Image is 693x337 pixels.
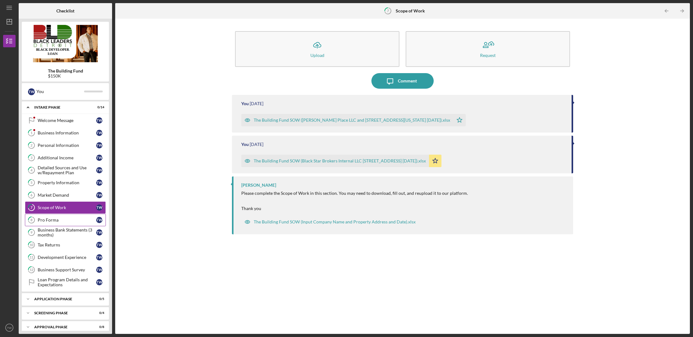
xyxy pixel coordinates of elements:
[25,264,106,276] a: 12Business Support SurveyTW
[96,155,102,161] div: T W
[254,118,450,123] div: The Building Fund SOW ([PERSON_NAME] Place LLC and [STREET_ADDRESS][US_STATE] [DATE]).xlsx
[371,73,434,89] button: Comment
[28,88,35,95] div: T W
[48,73,83,78] div: $150K
[38,267,96,272] div: Business Support Survey
[38,242,96,247] div: Tax Returns
[25,201,106,214] a: 7Scope of WorkTW
[25,276,106,288] a: Loan Program Details and ExpectationsTW
[96,204,102,211] div: T W
[25,189,106,201] a: 6Market DemandTW
[254,219,416,224] div: The Building Fund SOW (Input Company Name and Property Address and Date).xlsx
[38,277,96,287] div: Loan Program Details and Expectations
[31,206,33,210] tspan: 7
[93,311,104,315] div: 0 / 4
[387,9,389,13] tspan: 7
[406,31,570,67] button: Request
[93,297,104,301] div: 0 / 5
[38,143,96,148] div: Personal Information
[310,53,324,58] div: Upload
[25,214,106,226] a: 8Pro FormaTW
[34,297,89,301] div: Application Phase
[254,158,426,163] div: The Building Fund SOW (Black Star Brokers Internal LLC [STREET_ADDRESS] [DATE]).xlsx
[30,255,33,260] tspan: 11
[38,155,96,160] div: Additional Income
[398,73,417,89] div: Comment
[31,218,32,222] tspan: 8
[25,152,106,164] a: 3Additional IncomeTW
[96,117,102,124] div: T W
[56,8,74,13] b: Checklist
[25,239,106,251] a: 10Tax ReturnsTW
[38,165,96,175] div: Detailed Sources and Use w/Repayment Plan
[241,216,419,228] button: The Building Fund SOW (Input Company Name and Property Address and Date).xlsx
[48,68,83,73] b: The Building Fund
[25,127,106,139] a: 1Business InformationTW
[25,139,106,152] a: 2Personal InformationTW
[38,205,96,210] div: Scope of Work
[38,130,96,135] div: Business Information
[38,118,96,123] div: Welcome Message
[396,8,425,13] b: Scope of Work
[96,229,102,236] div: T W
[96,279,102,285] div: T W
[25,176,106,189] a: 5Property InformationTW
[31,181,32,185] tspan: 5
[22,25,109,62] img: Product logo
[96,130,102,136] div: T W
[38,193,96,198] div: Market Demand
[25,164,106,176] a: 4Detailed Sources and Use w/Repayment PlanTW
[3,321,16,334] button: TW
[38,227,96,237] div: Business Bank Statements (3 months)
[241,114,466,126] button: The Building Fund SOW ([PERSON_NAME] Place LLC and [STREET_ADDRESS][US_STATE] [DATE]).xlsx
[241,101,249,106] div: You
[241,142,249,147] div: You
[96,167,102,173] div: T W
[96,242,102,248] div: T W
[36,86,84,97] div: You
[250,142,263,147] time: 2025-07-31 18:45
[96,254,102,260] div: T W
[96,267,102,273] div: T W
[31,193,33,197] tspan: 6
[96,142,102,148] div: T W
[235,31,399,67] button: Upload
[30,243,34,247] tspan: 10
[241,155,441,167] button: The Building Fund SOW (Black Star Brokers Internal LLC [STREET_ADDRESS] [DATE]).xlsx
[38,180,96,185] div: Property Information
[31,143,32,147] tspan: 2
[96,217,102,223] div: T W
[93,325,104,329] div: 0 / 8
[25,226,106,239] a: 9Business Bank Statements (3 months)TW
[34,311,89,315] div: Screening Phase
[250,101,263,106] time: 2025-08-10 01:37
[25,251,106,264] a: 11Development ExperienceTW
[480,53,496,58] div: Request
[31,231,33,235] tspan: 9
[31,156,32,160] tspan: 3
[7,326,12,330] text: TW
[96,180,102,186] div: T W
[241,206,468,211] div: Thank you
[96,192,102,198] div: T W
[241,183,276,188] div: [PERSON_NAME]
[25,114,106,127] a: Welcome MessageTW
[31,168,33,172] tspan: 4
[31,131,32,135] tspan: 1
[34,325,89,329] div: Approval Phase
[38,218,96,222] div: Pro Forma
[38,255,96,260] div: Development Experience
[93,105,104,109] div: 0 / 14
[30,268,33,272] tspan: 12
[34,105,89,109] div: Intake Phase
[241,191,468,196] div: Please complete the Scope of Work in this section. You may need to download, fill out, and reuplo...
